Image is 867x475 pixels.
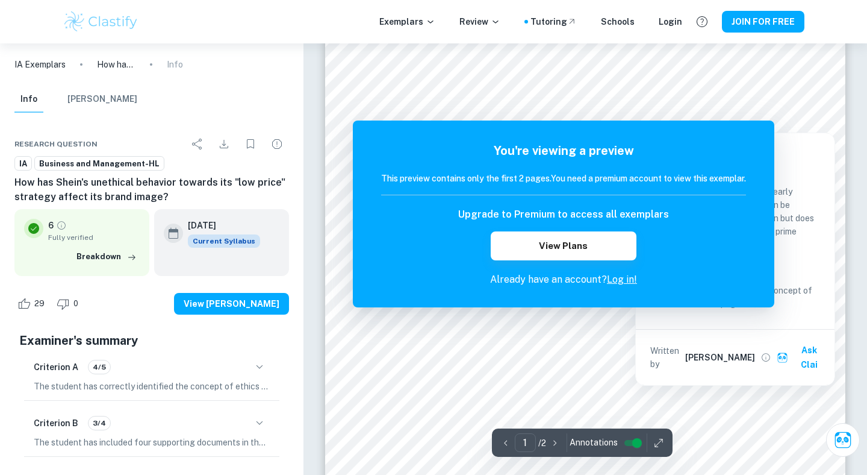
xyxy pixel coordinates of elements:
[67,298,85,310] span: 0
[34,380,270,393] p: The student has correctly identified the concept of ethics as the key concept and indicated it on...
[459,15,500,28] p: Review
[777,352,788,363] img: clai.svg
[89,418,110,429] span: 3/4
[14,58,66,71] a: IA Exemplars
[757,349,774,366] button: View full profile
[14,156,32,171] a: IA
[73,248,140,266] button: Breakdown
[188,234,260,248] div: This exemplar is based on the current syllabus. Feel free to refer to it for inspiration/ideas wh...
[650,344,683,371] p: Written by
[458,207,669,222] h6: Upgrade to Premium to access all exemplars
[607,274,637,285] a: Log in!
[14,86,43,113] button: Info
[67,86,137,113] button: [PERSON_NAME]
[34,360,78,374] h6: Criterion A
[685,351,755,364] h6: [PERSON_NAME]
[774,339,830,376] button: Ask Clai
[174,293,289,315] button: View [PERSON_NAME]
[188,234,260,248] span: Current Syllabus
[48,232,140,243] span: Fully verified
[34,417,78,430] h6: Criterion B
[381,172,746,185] h6: This preview contains only the first 2 pages. You need a premium account to view this exemplar.
[491,231,636,260] button: View Plans
[15,158,31,170] span: IA
[48,219,54,232] p: 6
[379,15,435,28] p: Exemplars
[34,436,270,449] p: The student has included four supporting documents in the work, all of which concern [PERSON_NAME...
[97,58,135,71] p: How has Shein's unethical behavior towards its "low price" strategy affect its brand image?
[185,132,210,156] div: Share
[826,423,860,457] button: Ask Clai
[659,15,682,28] a: Login
[530,15,577,28] a: Tutoring
[722,11,804,33] button: JOIN FOR FREE
[54,294,85,313] div: Dislike
[692,11,712,32] button: Help and Feedback
[265,132,289,156] div: Report issue
[212,132,236,156] div: Download
[19,332,284,350] h5: Examiner's summary
[14,175,289,204] h6: How has Shein's unethical behavior towards its "low price" strategy affect its brand image?
[63,10,139,34] img: Clastify logo
[28,298,51,310] span: 29
[188,219,250,232] h6: [DATE]
[238,132,263,156] div: Bookmark
[601,15,635,28] a: Schools
[34,156,164,171] a: Business and Management-HL
[538,436,546,450] p: / 2
[570,436,618,449] span: Annotations
[35,158,164,170] span: Business and Management-HL
[56,220,67,231] a: Grade fully verified
[381,142,746,160] h5: You're viewing a preview
[89,362,110,373] span: 4/5
[167,58,183,71] p: Info
[14,294,51,313] div: Like
[381,272,746,287] p: Already have an account?
[14,139,98,149] span: Research question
